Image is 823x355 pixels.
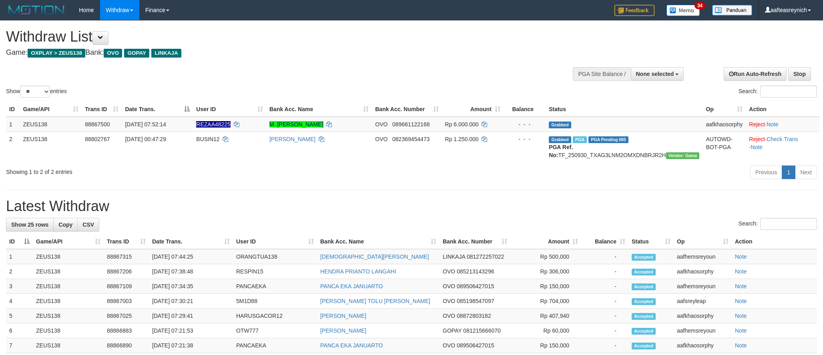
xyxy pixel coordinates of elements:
[735,313,747,319] a: Note
[760,218,817,230] input: Search:
[632,269,656,275] span: Accepted
[320,253,429,260] a: [DEMOGRAPHIC_DATA][PERSON_NAME]
[149,249,233,264] td: [DATE] 07:44:25
[674,234,732,249] th: Op: activate to sort column ascending
[125,121,166,128] span: [DATE] 07:52:14
[750,166,782,179] a: Previous
[546,132,703,162] td: TF_250930_TXAG3LNM2OMXDNBRJR2H
[581,294,628,309] td: -
[703,117,746,132] td: aafkhaosorphy
[504,102,546,117] th: Balance
[457,268,494,275] span: Copy 085213143296 to clipboard
[269,121,323,128] a: M. [PERSON_NAME]
[457,313,491,319] span: Copy 08872803182 to clipboard
[581,309,628,323] td: -
[463,327,500,334] span: Copy 081215666070 to clipboard
[782,166,795,179] a: 1
[20,86,50,98] select: Showentries
[443,268,455,275] span: OVO
[6,264,33,279] td: 2
[695,2,705,9] span: 34
[104,49,122,58] span: OVO
[104,279,149,294] td: 88867109
[767,136,798,142] a: Check Trans
[20,132,82,162] td: ZEUS138
[33,323,104,338] td: ZEUS138
[104,264,149,279] td: 88867206
[510,264,581,279] td: Rp 306,000
[632,283,656,290] span: Accepted
[767,121,779,128] a: Note
[440,234,510,249] th: Bank Acc. Number: activate to sort column ascending
[6,117,20,132] td: 1
[85,121,110,128] span: 88867500
[510,294,581,309] td: Rp 704,000
[703,102,746,117] th: Op: activate to sort column ascending
[631,67,684,81] button: None selected
[457,342,494,349] span: Copy 089506427015 to clipboard
[20,102,82,117] th: Game/API: activate to sort column ascending
[122,102,193,117] th: Date Trans.: activate to sort column descending
[124,49,149,58] span: GOPAY
[33,309,104,323] td: ZEUS138
[510,309,581,323] td: Rp 407,940
[674,338,732,353] td: aafkhaosorphy
[375,136,387,142] span: OVO
[735,298,747,304] a: Note
[457,283,494,289] span: Copy 089506427015 to clipboard
[6,294,33,309] td: 4
[739,218,817,230] label: Search:
[104,294,149,309] td: 88867003
[712,5,752,16] img: panduan.png
[581,249,628,264] td: -
[735,253,747,260] a: Note
[732,234,817,249] th: Action
[149,264,233,279] td: [DATE] 07:38:48
[149,279,233,294] td: [DATE] 07:34:35
[546,102,703,117] th: Status
[581,323,628,338] td: -
[510,279,581,294] td: Rp 150,000
[149,234,233,249] th: Date Trans.: activate to sort column ascending
[6,86,67,98] label: Show entries
[375,121,387,128] span: OVO
[233,323,317,338] td: OTW777
[445,121,479,128] span: Rp 6.000.000
[573,136,587,143] span: Marked by aafsreyleap
[6,49,541,57] h4: Game: Bank:
[735,342,747,349] a: Note
[233,234,317,249] th: User ID: activate to sort column ascending
[6,323,33,338] td: 6
[443,298,455,304] span: OVO
[6,338,33,353] td: 7
[33,249,104,264] td: ZEUS138
[233,309,317,323] td: HARUSGACOR12
[58,221,72,228] span: Copy
[674,294,732,309] td: aafsreyleap
[149,294,233,309] td: [DATE] 07:30:21
[510,249,581,264] td: Rp 500,000
[735,327,747,334] a: Note
[6,132,20,162] td: 2
[85,136,110,142] span: 88802767
[6,4,67,16] img: MOTION_logo.png
[443,313,455,319] span: OVO
[674,323,732,338] td: aafhemsreyoun
[443,283,455,289] span: OVO
[614,5,654,16] img: Feedback.jpg
[6,234,33,249] th: ID: activate to sort column descending
[674,264,732,279] td: aafkhaosorphy
[549,122,571,128] span: Grabbed
[196,121,231,128] span: Nama rekening ada tanda titik/strip, harap diedit
[703,132,746,162] td: AUTOWD-BOT-PGA
[28,49,85,58] span: OXPLAY > ZEUS138
[442,102,504,117] th: Amount: activate to sort column ascending
[666,152,700,159] span: Vendor URL: https://trx31.1velocity.biz
[82,102,122,117] th: Trans ID: activate to sort column ascending
[233,338,317,353] td: PANCAEKA
[33,234,104,249] th: Game/API: activate to sort column ascending
[674,279,732,294] td: aafhemsreyoun
[320,327,366,334] a: [PERSON_NAME]
[6,165,337,176] div: Showing 1 to 2 of 2 entries
[632,328,656,335] span: Accepted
